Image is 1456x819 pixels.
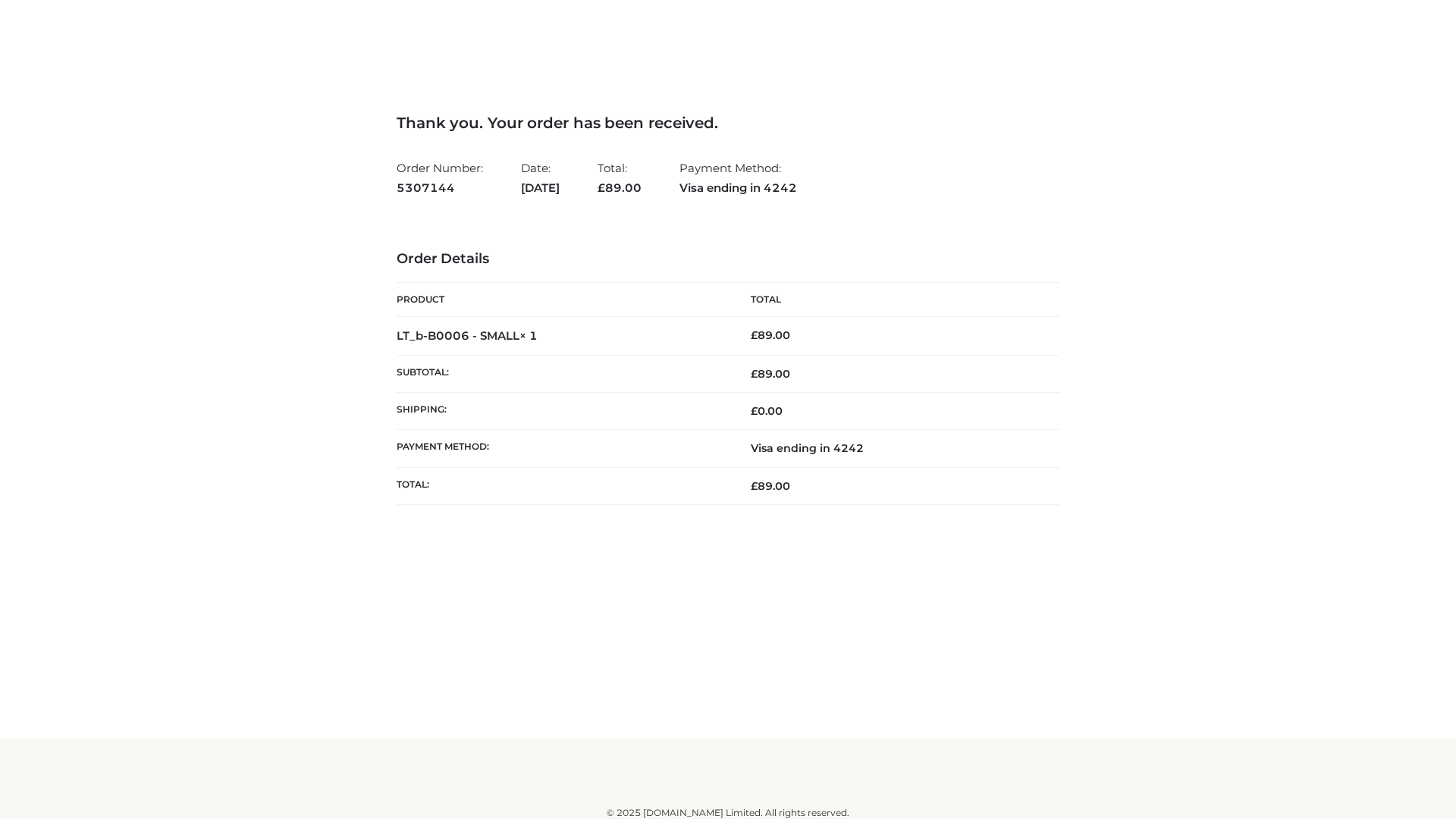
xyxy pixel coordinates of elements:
th: Shipping: [397,393,728,430]
strong: [DATE] [521,178,560,198]
span: £ [751,367,758,381]
th: Product [397,283,728,317]
strong: × 1 [519,328,538,343]
li: Date: [521,155,560,201]
bdi: 0.00 [751,404,783,418]
span: £ [751,328,758,342]
h3: Order Details [397,251,1059,268]
span: £ [751,479,758,493]
span: 89.00 [751,367,790,381]
li: Total: [598,155,642,201]
bdi: 89.00 [751,328,790,342]
th: Total: [397,467,728,504]
span: 89.00 [751,479,790,493]
span: £ [751,404,758,418]
span: 89.00 [598,180,642,195]
strong: LT_b-B0006 - SMALL [397,328,538,343]
strong: Visa ending in 4242 [679,178,797,198]
h3: Thank you. Your order has been received. [397,114,1059,132]
th: Payment method: [397,430,728,467]
li: Payment Method: [679,155,797,201]
td: Visa ending in 4242 [728,430,1059,467]
span: £ [598,180,605,195]
th: Total [728,283,1059,317]
th: Subtotal: [397,355,728,392]
li: Order Number: [397,155,483,201]
strong: 5307144 [397,178,483,198]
